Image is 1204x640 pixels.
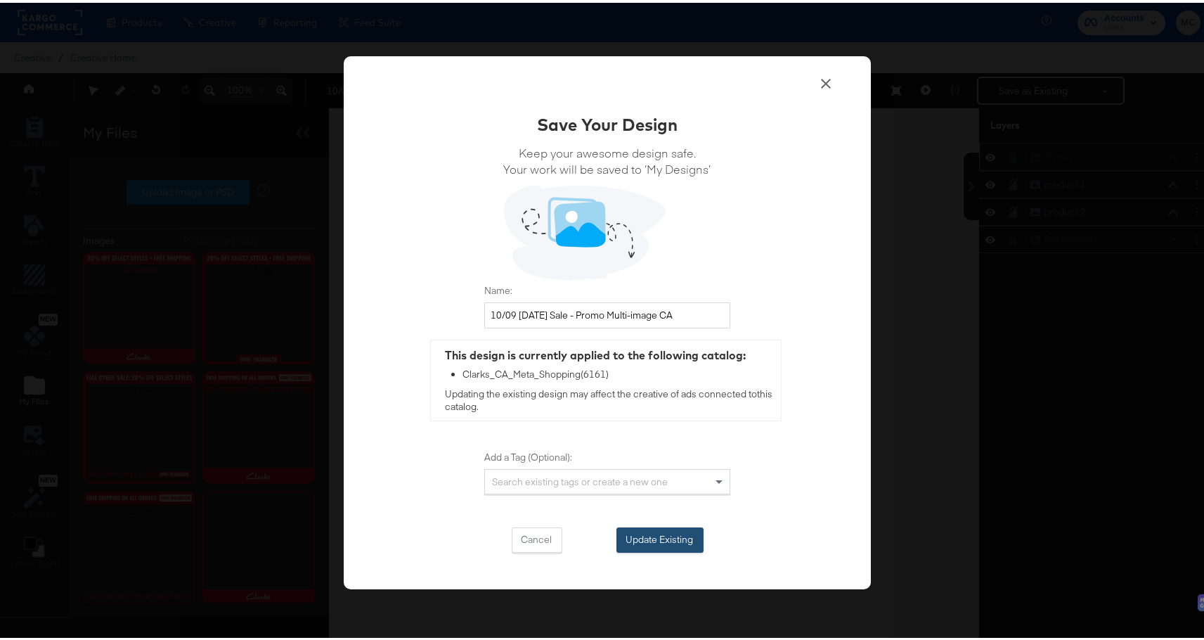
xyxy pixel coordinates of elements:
[462,365,774,378] div: Clarks_CA_Meta_Shopping ( 6161 )
[504,142,711,158] span: Keep your awesome design safe.
[504,158,711,174] span: Your work will be saved to ‘My Designs’
[512,525,562,550] button: Cancel
[537,110,678,134] div: Save Your Design
[445,345,774,361] div: This design is currently applied to the following catalog:
[431,338,781,418] div: Updating the existing design may affect the creative of ads connected to this catalog .
[484,448,730,461] label: Add a Tag (Optional):
[485,467,730,491] div: Search existing tags or create a new one
[484,281,730,295] label: Name:
[616,525,704,550] button: Update Existing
